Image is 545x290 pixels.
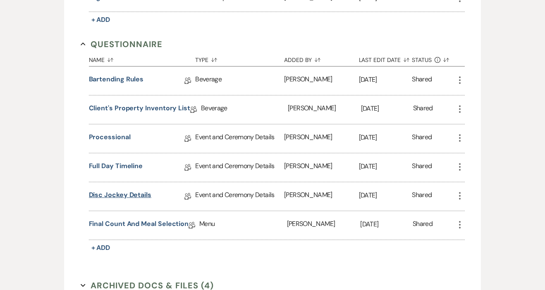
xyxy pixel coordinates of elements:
[412,50,454,66] button: Status
[412,132,432,145] div: Shared
[195,50,284,66] button: Type
[361,103,413,114] p: [DATE]
[359,132,412,143] p: [DATE]
[201,95,288,124] div: Beverage
[199,211,287,240] div: Menu
[359,161,412,172] p: [DATE]
[359,50,412,66] button: Last Edit Date
[89,50,196,66] button: Name
[91,15,110,24] span: + Add
[89,161,143,174] a: Full Day Timeline
[81,38,163,50] button: Questionnaire
[413,219,433,232] div: Shared
[89,103,190,116] a: Client's Property Inventory List
[284,67,359,95] div: [PERSON_NAME]
[284,153,359,182] div: [PERSON_NAME]
[360,219,413,230] p: [DATE]
[412,74,432,87] div: Shared
[288,95,361,124] div: [PERSON_NAME]
[284,124,359,153] div: [PERSON_NAME]
[359,74,412,85] p: [DATE]
[89,14,113,26] button: + Add
[284,182,359,211] div: [PERSON_NAME]
[195,153,284,182] div: Event and Ceremony Details
[412,161,432,174] div: Shared
[359,190,412,201] p: [DATE]
[413,103,433,116] div: Shared
[89,132,131,145] a: Processional
[195,124,284,153] div: Event and Ceremony Details
[89,74,144,87] a: Bartending Rules
[89,219,189,232] a: Final Count and Meal Selection
[195,182,284,211] div: Event and Ceremony Details
[89,242,113,254] button: + Add
[89,190,151,203] a: Disc Jockey Details
[284,50,359,66] button: Added By
[91,243,110,252] span: + Add
[287,211,361,240] div: [PERSON_NAME]
[195,67,284,95] div: Beverage
[412,190,432,203] div: Shared
[412,57,432,63] span: Status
